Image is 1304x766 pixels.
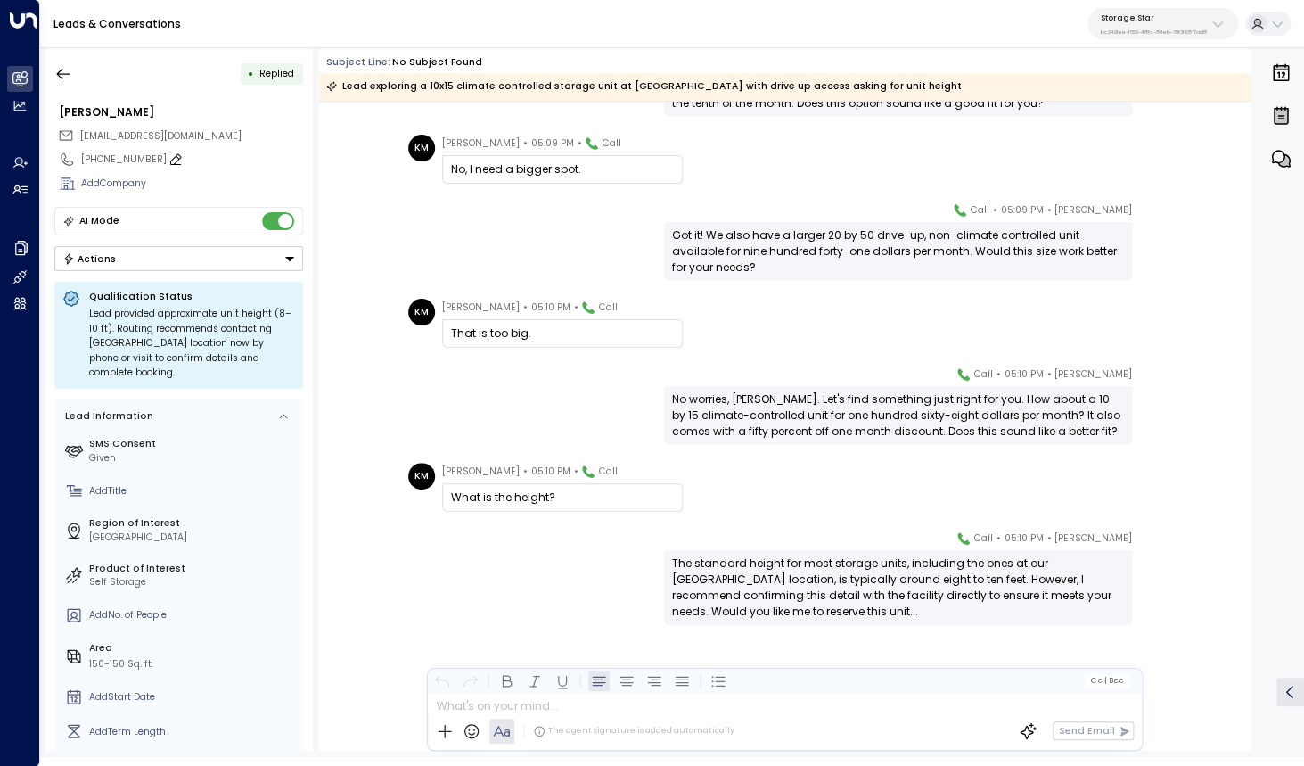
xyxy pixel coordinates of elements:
[573,299,578,317] span: •
[1087,8,1238,39] button: Storage Starbc340fee-f559-48fc-84eb-70f3f6817ad8
[1101,12,1207,23] p: Storage Star
[451,325,674,342] div: That is too big.
[59,104,303,120] div: [PERSON_NAME]
[1054,530,1132,548] span: [PERSON_NAME]
[1139,202,1166,228] img: 120_headshot.jpg
[451,161,674,177] div: No, I need a bigger spot.
[89,531,298,545] div: [GEOGRAPHIC_DATA]
[1104,676,1107,685] span: |
[89,575,298,589] div: Self Storage
[326,55,390,69] span: Subject Line:
[89,484,298,498] div: AddTitle
[971,202,989,219] span: Call
[993,202,997,219] span: •
[531,299,570,317] span: 05:10 PM
[1046,366,1051,383] span: •
[89,437,298,451] label: SMS Consent
[451,490,674,506] div: What is the height?
[1101,29,1207,36] p: bc340fee-f559-48fc-84eb-70f3f6817ad8
[599,463,618,481] span: Call
[1085,674,1129,687] button: Cc|Bcc
[326,78,962,95] div: Lead exploring a 10x15 climate controlled storage unit at [GEOGRAPHIC_DATA] with drive up access ...
[460,670,481,691] button: Redo
[392,55,482,70] div: No subject found
[672,556,1124,620] div: The standard height for most storage units, including the ones at our [GEOGRAPHIC_DATA] location,...
[79,212,119,230] div: AI Mode
[523,299,528,317] span: •
[80,129,242,144] span: kmagloire7@gmail.com
[248,62,254,86] div: •
[442,463,520,481] span: [PERSON_NAME]
[89,657,153,671] div: 150-150 Sq. ft.
[62,252,117,265] div: Actions
[599,299,618,317] span: Call
[1139,366,1166,392] img: 120_headshot.jpg
[996,366,1001,383] span: •
[89,451,298,465] div: Given
[1090,676,1124,685] span: Cc Bcc
[89,725,298,739] div: AddTerm Length
[408,135,435,161] div: KM
[442,135,520,152] span: [PERSON_NAME]
[80,129,242,143] span: [EMAIL_ADDRESS][DOMAIN_NAME]
[89,562,298,576] label: Product of Interest
[259,67,294,80] span: Replied
[1139,530,1166,556] img: 120_headshot.jpg
[89,641,298,655] label: Area
[974,366,993,383] span: Call
[81,152,303,167] div: [PHONE_NUMBER]
[1046,530,1051,548] span: •
[89,690,298,704] div: AddStart Date
[81,177,303,191] div: AddCompany
[603,135,621,152] span: Call
[1054,366,1132,383] span: [PERSON_NAME]
[408,299,435,325] div: KM
[523,463,528,481] span: •
[1000,202,1043,219] span: 05:09 PM
[54,246,303,271] div: Button group with a nested menu
[523,135,528,152] span: •
[533,725,734,737] div: The agent signature is added automatically
[89,516,298,531] label: Region of Interest
[1004,366,1043,383] span: 05:10 PM
[432,670,454,691] button: Undo
[408,463,435,490] div: KM
[54,246,303,271] button: Actions
[1054,202,1132,219] span: [PERSON_NAME]
[672,391,1124,440] div: No worries, [PERSON_NAME]. Let's find something just right for you. How about a 10 by 15 climate-...
[89,307,295,381] div: Lead provided approximate unit height (8–10 ft). Routing recommends contacting [GEOGRAPHIC_DATA] ...
[61,409,153,424] div: Lead Information
[672,227,1124,276] div: Got it! We also have a larger 20 by 50 drive-up, non-climate controlled unit available for nine h...
[53,16,181,31] a: Leads & Conversations
[442,299,520,317] span: [PERSON_NAME]
[531,135,574,152] span: 05:09 PM
[1046,202,1051,219] span: •
[89,290,295,303] p: Qualification Status
[573,463,578,481] span: •
[89,608,298,622] div: AddNo. of People
[577,135,581,152] span: •
[1004,530,1043,548] span: 05:10 PM
[996,530,1001,548] span: •
[974,530,993,548] span: Call
[531,463,570,481] span: 05:10 PM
